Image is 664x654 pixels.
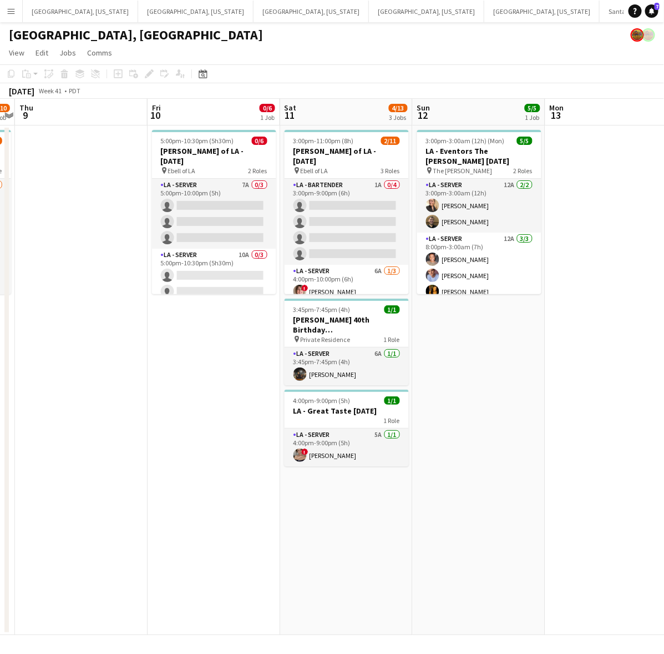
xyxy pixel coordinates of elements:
app-card-role: LA - Server7A0/35:00pm-10:00pm (5h) [152,179,276,249]
app-card-role: LA - Server12A3/38:00pm-3:00am (7h)[PERSON_NAME][PERSON_NAME][PERSON_NAME] [417,233,541,303]
span: 5:00pm-10:30pm (5h30m) [161,137,234,145]
span: 12 [415,109,430,122]
span: Comms [87,48,112,58]
span: 3:00pm-3:00am (12h) (Mon) [426,137,505,145]
span: 1 Role [384,335,400,344]
app-card-role: LA - Server10A0/35:00pm-10:30pm (5h30m) [152,249,276,319]
span: Private Residence [301,335,351,344]
div: 3 Jobs [389,113,407,122]
h3: [PERSON_NAME] of LA - [DATE] [152,146,276,166]
span: Sat [285,103,297,113]
button: [GEOGRAPHIC_DATA], [US_STATE] [138,1,254,22]
app-job-card: 3:00pm-11:00pm (8h)2/11[PERSON_NAME] of LA - [DATE] Ebell of LA3 RolesLA - Bartender1A0/43:00pm-9... [285,130,409,294]
span: Sun [417,103,430,113]
span: ! [302,285,308,291]
app-user-avatar: Rollin Hero [642,28,655,42]
a: Comms [83,46,116,60]
span: View [9,48,24,58]
a: View [4,46,29,60]
h3: LA - Great Taste [DATE] [285,406,409,416]
app-card-role: LA - Server6A1/13:45pm-7:45pm (4h)[PERSON_NAME] [285,348,409,385]
a: 7 [645,4,658,18]
button: [GEOGRAPHIC_DATA], [US_STATE] [254,1,369,22]
span: Fri [152,103,161,113]
span: 9 [18,109,33,122]
button: [GEOGRAPHIC_DATA], [US_STATE] [369,1,484,22]
h3: [PERSON_NAME] 40th Birthday [DEMOGRAPHIC_DATA] [285,315,409,335]
span: Edit [36,48,48,58]
span: 1/1 [384,396,400,405]
span: 0/6 [252,137,267,145]
span: 3:00pm-11:00pm (8h) [293,137,354,145]
span: 4:00pm-9:00pm (5h) [293,396,351,405]
span: 2 Roles [249,167,267,175]
span: Week 41 [37,87,64,95]
span: 5/5 [517,137,533,145]
a: Edit [31,46,53,60]
span: Mon [550,103,564,113]
span: Ebell of LA [301,167,328,175]
span: 3:45pm-7:45pm (4h) [293,305,351,314]
app-job-card: 3:00pm-3:00am (12h) (Mon)5/5LA - Eventors The [PERSON_NAME] [DATE] The [PERSON_NAME]2 RolesLA - S... [417,130,541,294]
span: 13 [548,109,564,122]
span: 3 Roles [381,167,400,175]
app-job-card: 5:00pm-10:30pm (5h30m)0/6[PERSON_NAME] of LA - [DATE] Ebell of LA2 RolesLA - Server7A0/35:00pm-10... [152,130,276,294]
span: ! [302,449,308,455]
span: 10 [150,109,161,122]
span: 1/1 [384,305,400,314]
span: Thu [19,103,33,113]
div: [DATE] [9,85,34,97]
app-card-role: LA - Server6A1/34:00pm-10:00pm (6h)![PERSON_NAME] [285,265,409,335]
app-user-avatar: Rollin Hero [631,28,644,42]
div: 1 Job [525,113,540,122]
div: PDT [69,87,80,95]
app-job-card: 3:45pm-7:45pm (4h)1/1[PERSON_NAME] 40th Birthday [DEMOGRAPHIC_DATA] Private Residence1 RoleLA - S... [285,299,409,385]
app-card-role: LA - Bartender1A0/43:00pm-9:00pm (6h) [285,179,409,265]
span: 2 Roles [514,167,533,175]
h3: [PERSON_NAME] of LA - [DATE] [285,146,409,166]
h1: [GEOGRAPHIC_DATA], [GEOGRAPHIC_DATA] [9,27,263,43]
span: 4/13 [389,104,408,112]
button: [GEOGRAPHIC_DATA], [US_STATE] [484,1,600,22]
span: 11 [283,109,297,122]
h3: LA - Eventors The [PERSON_NAME] [DATE] [417,146,541,166]
span: 5/5 [525,104,540,112]
span: 2/11 [381,137,400,145]
div: 1 Job [260,113,275,122]
button: [GEOGRAPHIC_DATA], [US_STATE] [23,1,138,22]
span: Jobs [59,48,76,58]
app-card-role: LA - Server12A2/23:00pm-3:00am (12h)[PERSON_NAME][PERSON_NAME] [417,179,541,233]
a: Jobs [55,46,80,60]
span: 0/6 [260,104,275,112]
span: Ebell of LA [168,167,196,175]
app-card-role: LA - Server5A1/14:00pm-9:00pm (5h)![PERSON_NAME] [285,429,409,466]
span: The [PERSON_NAME] [433,167,493,175]
span: 7 [655,3,660,10]
app-job-card: 4:00pm-9:00pm (5h)1/1LA - Great Taste [DATE]1 RoleLA - Server5A1/14:00pm-9:00pm (5h)![PERSON_NAME] [285,390,409,466]
span: 1 Role [384,416,400,425]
